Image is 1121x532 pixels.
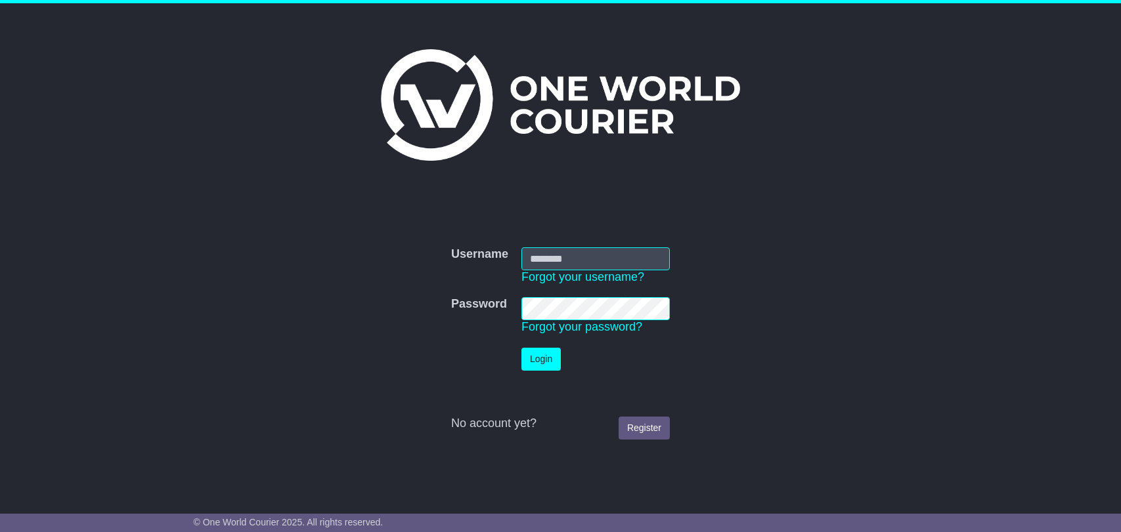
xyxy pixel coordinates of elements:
[521,270,644,283] a: Forgot your username?
[381,49,739,161] img: One World
[451,297,507,312] label: Password
[194,517,384,527] span: © One World Courier 2025. All rights reserved.
[521,348,561,371] button: Login
[521,320,642,333] a: Forgot your password?
[619,417,670,440] a: Register
[451,417,670,431] div: No account yet?
[451,247,508,262] label: Username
